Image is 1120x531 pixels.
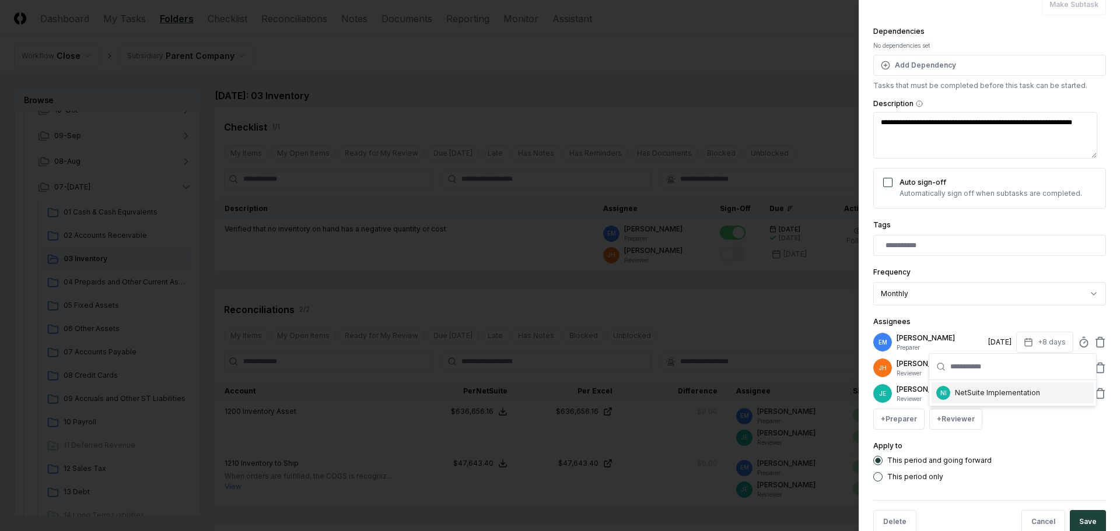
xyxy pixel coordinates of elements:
[940,389,947,398] span: NI
[873,317,911,326] label: Assignees
[916,100,923,107] button: Description
[897,395,984,403] p: Reviewer
[873,100,1106,107] label: Description
[873,441,902,450] label: Apply to
[988,337,1012,347] div: [DATE]
[878,338,887,347] span: EM
[873,409,925,430] button: +Preparer
[873,268,911,276] label: Frequency
[887,473,943,480] label: This period only
[879,389,886,398] span: JE
[897,333,984,343] p: [PERSON_NAME]
[873,27,925,36] label: Dependencies
[873,220,891,229] label: Tags
[1016,332,1073,353] button: +8 days
[900,178,946,187] label: Auto sign-off
[897,358,984,369] p: [PERSON_NAME]
[873,80,1106,91] p: Tasks that must be completed before this task can be started.
[955,388,1040,398] div: NetSuite Implementation
[900,188,1082,199] p: Automatically sign off when subtasks are completed.
[873,41,1106,50] div: No dependencies set
[929,380,1096,406] div: Suggestions
[897,384,984,395] p: [PERSON_NAME]
[929,409,982,430] button: +Reviewer
[873,55,1106,76] button: Add Dependency
[878,364,887,372] span: JH
[897,369,984,378] p: Reviewer
[887,457,992,464] label: This period and going forward
[897,343,984,352] p: Preparer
